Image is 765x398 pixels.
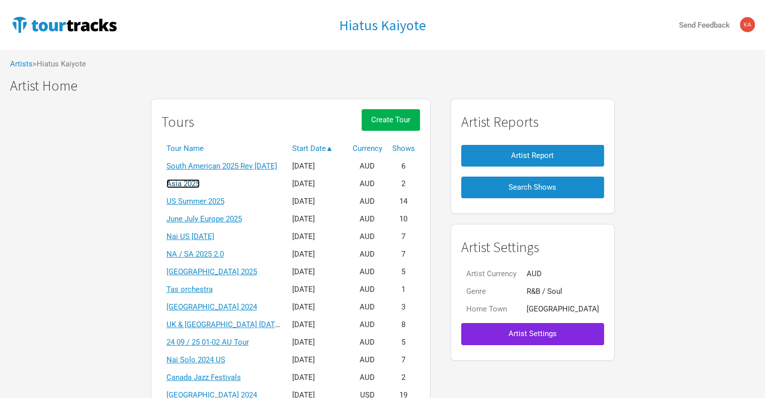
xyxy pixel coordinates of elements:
[166,250,224,259] a: NA / SA 2025 2.0
[287,281,348,298] td: [DATE]
[287,140,348,157] th: Start Date
[371,115,410,124] span: Create Tour
[461,318,604,350] a: Artist Settings
[387,193,420,210] td: 14
[287,351,348,369] td: [DATE]
[461,300,522,318] td: Home Town
[287,263,348,281] td: [DATE]
[326,144,333,153] span: ▲
[161,114,194,130] h1: Tours
[287,298,348,316] td: [DATE]
[166,338,249,347] a: 24 09 / 25 01-02 AU Tour
[166,320,299,329] a: UK & [GEOGRAPHIC_DATA] [DATE] Tour
[522,300,604,318] td: [GEOGRAPHIC_DATA]
[348,157,387,175] td: AUD
[287,228,348,246] td: [DATE]
[166,373,241,382] a: Canada Jazz Festivals
[387,246,420,263] td: 7
[10,78,765,94] h1: Artist Home
[511,151,554,160] span: Artist Report
[166,197,224,206] a: US Summer 2025
[348,298,387,316] td: AUD
[348,246,387,263] td: AUD
[362,109,420,131] button: Create Tour
[10,59,33,68] a: Artists
[161,140,287,157] th: Tour Name
[387,281,420,298] td: 1
[461,172,604,203] a: Search Shows
[166,267,257,276] a: [GEOGRAPHIC_DATA] 2025
[461,265,522,283] td: Artist Currency
[348,334,387,351] td: AUD
[166,285,213,294] a: Tas orchestra
[348,351,387,369] td: AUD
[287,334,348,351] td: [DATE]
[461,323,604,345] button: Artist Settings
[387,351,420,369] td: 7
[387,140,420,157] th: Shows
[387,334,420,351] td: 5
[339,18,426,33] a: Hiatus Kaiyote
[387,157,420,175] td: 6
[10,15,119,35] img: TourTracks
[522,265,604,283] td: AUD
[166,232,214,241] a: Nai US [DATE]
[348,369,387,386] td: AUD
[387,210,420,228] td: 10
[461,177,604,198] button: Search Shows
[166,302,257,311] a: [GEOGRAPHIC_DATA] 2024
[348,193,387,210] td: AUD
[33,60,86,68] span: > Hiatus Kaiyote
[166,162,277,171] a: South American 2025 Rev [DATE]
[362,109,420,140] a: Create Tour
[348,140,387,157] th: Currency
[387,298,420,316] td: 3
[387,263,420,281] td: 5
[387,175,420,193] td: 2
[508,329,557,338] span: Artist Settings
[461,140,604,172] a: Artist Report
[287,175,348,193] td: [DATE]
[348,281,387,298] td: AUD
[461,145,604,167] button: Artist Report
[508,183,556,192] span: Search Shows
[348,228,387,246] td: AUD
[461,114,604,130] h1: Artist Reports
[387,369,420,386] td: 2
[287,369,348,386] td: [DATE]
[387,316,420,334] td: 8
[287,316,348,334] td: [DATE]
[287,246,348,263] td: [DATE]
[166,355,225,364] a: Nai Solo 2024 US
[740,17,755,32] img: kavisha
[461,283,522,300] td: Genre
[348,210,387,228] td: AUD
[348,316,387,334] td: AUD
[166,179,200,188] a: Asia 2025
[339,16,426,34] h1: Hiatus Kaiyote
[287,210,348,228] td: [DATE]
[679,21,730,30] strong: Send Feedback
[461,240,604,255] h1: Artist Settings
[348,175,387,193] td: AUD
[522,283,604,300] td: R&B / Soul
[287,193,348,210] td: [DATE]
[166,214,242,223] a: June July Europe 2025
[387,228,420,246] td: 7
[348,263,387,281] td: AUD
[287,157,348,175] td: [DATE]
